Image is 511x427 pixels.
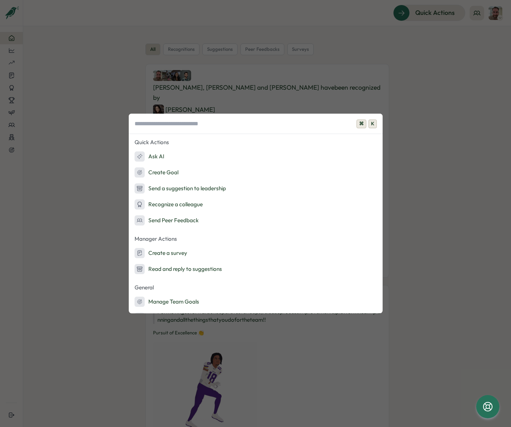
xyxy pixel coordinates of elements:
div: Send a suggestion to leadership [135,183,226,194]
span: ⌘ [357,119,366,128]
p: Manager Actions [129,233,383,244]
button: Ask AI [129,149,383,164]
div: Send Peer Feedback [135,215,199,225]
div: Recognize a colleague [135,199,203,210]
div: Read and reply to suggestions [135,264,222,274]
div: Ask AI [135,151,164,162]
div: Create a survey [135,248,187,258]
div: Create Goal [135,167,178,178]
button: Send Peer Feedback [129,213,383,228]
button: Read and reply to suggestions [129,262,383,276]
button: Send a suggestion to leadership [129,181,383,196]
p: General [129,282,383,293]
button: Recognize a colleague [129,197,383,212]
div: Manage Team Goals [135,297,199,307]
button: Create a survey [129,246,383,260]
button: My Goals [129,310,383,325]
div: My Goals [135,313,172,323]
span: K [368,119,377,128]
button: Manage Team Goals [129,294,383,309]
button: Create Goal [129,165,383,180]
p: Quick Actions [129,137,383,148]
